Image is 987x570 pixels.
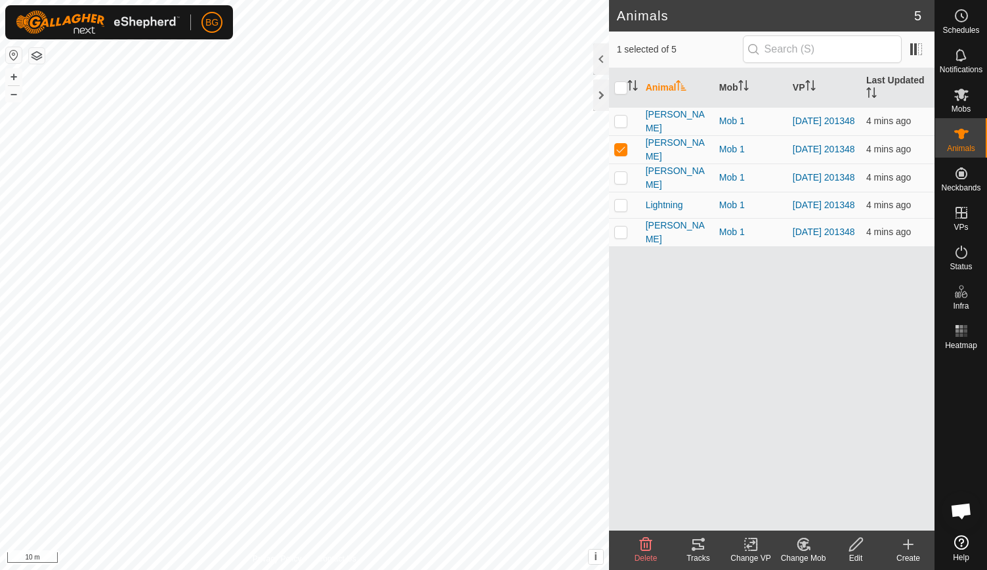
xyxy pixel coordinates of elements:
[947,144,975,152] span: Animals
[617,8,914,24] h2: Animals
[646,136,709,164] span: [PERSON_NAME]
[942,26,979,34] span: Schedules
[719,198,782,212] div: Mob 1
[793,144,855,154] a: [DATE] 201348
[589,550,603,564] button: i
[866,89,877,100] p-sorticon: Activate to sort
[866,116,911,126] span: 6 Oct 2025, 8:37 pm
[676,82,686,93] p-sorticon: Activate to sort
[953,302,969,310] span: Infra
[777,552,829,564] div: Change Mob
[882,552,934,564] div: Create
[866,144,911,154] span: 6 Oct 2025, 8:37 pm
[861,68,934,108] th: Last Updated
[646,198,683,212] span: Lightning
[719,225,782,239] div: Mob 1
[29,48,45,64] button: Map Layers
[646,164,709,192] span: [PERSON_NAME]
[793,227,855,237] a: [DATE] 201348
[646,108,709,135] span: [PERSON_NAME]
[866,172,911,183] span: 6 Oct 2025, 8:37 pm
[672,552,724,564] div: Tracks
[793,116,855,126] a: [DATE] 201348
[6,47,22,63] button: Reset Map
[952,105,971,113] span: Mobs
[719,142,782,156] div: Mob 1
[617,43,743,56] span: 1 selected of 5
[318,553,356,565] a: Contact Us
[793,200,855,210] a: [DATE] 201348
[866,227,911,237] span: 6 Oct 2025, 8:37 pm
[6,86,22,102] button: –
[914,6,921,26] span: 5
[16,11,180,34] img: Gallagher Logo
[954,223,968,231] span: VPs
[942,491,981,531] div: Open chat
[205,16,219,30] span: BG
[635,554,658,563] span: Delete
[805,82,816,93] p-sorticon: Activate to sort
[793,172,855,183] a: [DATE] 201348
[719,114,782,128] div: Mob 1
[953,554,969,561] span: Help
[829,552,882,564] div: Edit
[941,184,980,192] span: Neckbands
[738,82,749,93] p-sorticon: Activate to sort
[640,68,714,108] th: Animal
[945,341,977,349] span: Heatmap
[714,68,787,108] th: Mob
[646,219,709,246] span: [PERSON_NAME]
[743,35,902,63] input: Search (S)
[940,66,982,74] span: Notifications
[594,551,597,562] span: i
[866,200,911,210] span: 6 Oct 2025, 8:37 pm
[253,553,302,565] a: Privacy Policy
[787,68,861,108] th: VP
[719,171,782,185] div: Mob 1
[950,263,972,271] span: Status
[935,530,987,567] a: Help
[6,69,22,85] button: +
[627,82,638,93] p-sorticon: Activate to sort
[724,552,777,564] div: Change VP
